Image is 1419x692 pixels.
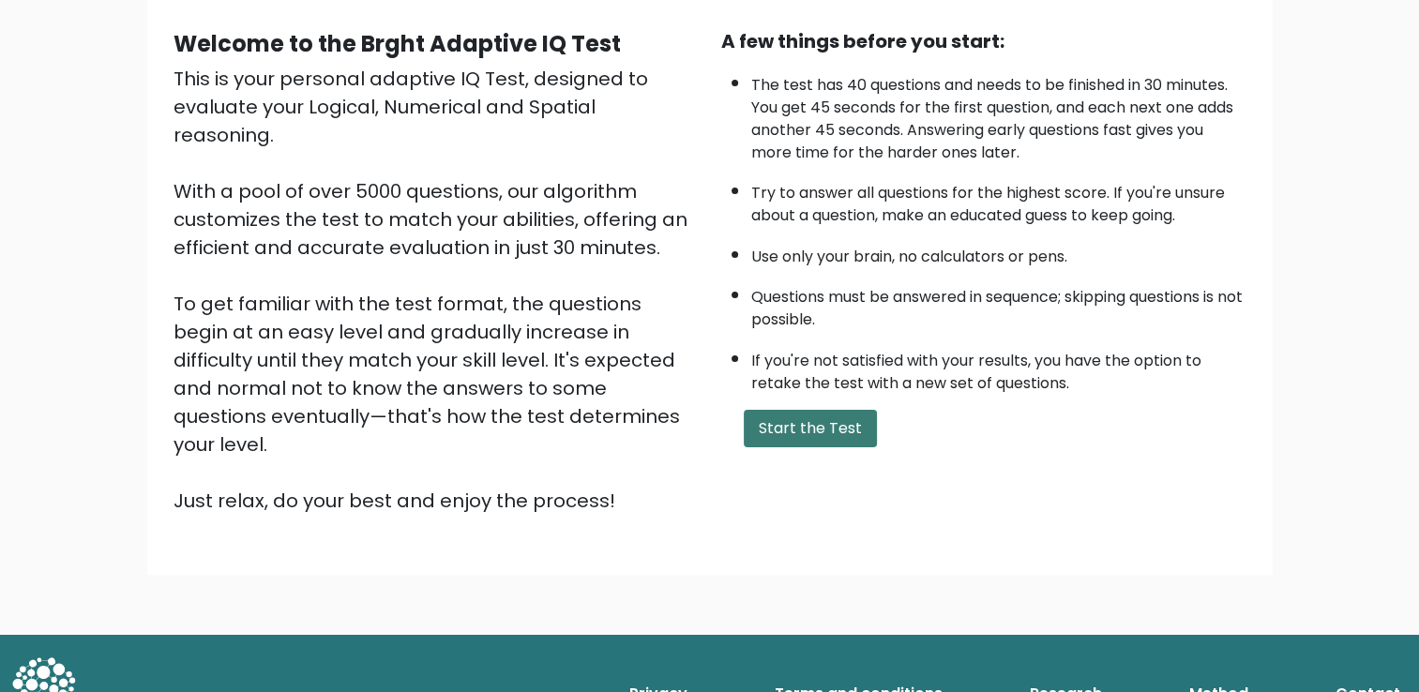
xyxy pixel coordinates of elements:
[751,340,1246,395] li: If you're not satisfied with your results, you have the option to retake the test with a new set ...
[174,28,621,59] b: Welcome to the Brght Adaptive IQ Test
[751,236,1246,268] li: Use only your brain, no calculators or pens.
[751,277,1246,331] li: Questions must be answered in sequence; skipping questions is not possible.
[751,65,1246,164] li: The test has 40 questions and needs to be finished in 30 minutes. You get 45 seconds for the firs...
[174,65,699,515] div: This is your personal adaptive IQ Test, designed to evaluate your Logical, Numerical and Spatial ...
[751,173,1246,227] li: Try to answer all questions for the highest score. If you're unsure about a question, make an edu...
[721,27,1246,55] div: A few things before you start:
[744,410,877,447] button: Start the Test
